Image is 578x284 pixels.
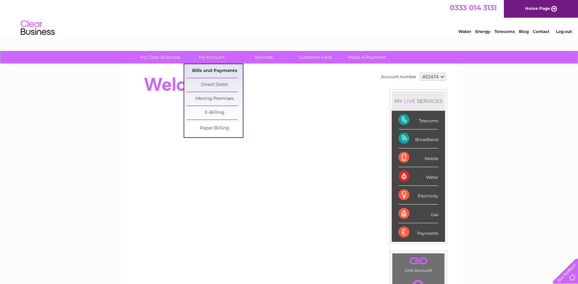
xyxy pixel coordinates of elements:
div: MY SERVICES [392,91,445,111]
a: Bills and Payments [187,64,243,78]
div: Water [398,167,438,186]
a: My Account [184,51,240,64]
a: Make A Payment [339,51,395,64]
a: Water [458,29,471,34]
a: My Clear Business [132,51,188,64]
a: Services [236,51,292,64]
a: Customer Help [287,51,343,64]
a: Direct Debit [187,78,243,92]
img: logo.png [20,18,55,38]
div: Gas [398,205,438,223]
a: Paper Billing [187,122,243,135]
td: Link Account [392,253,445,274]
a: Blog [519,29,529,34]
a: Energy [475,29,490,34]
div: Telecoms [398,111,438,129]
div: Mobile [398,148,438,167]
a: Log out [556,29,572,34]
a: 0333 014 3131 [450,3,497,12]
td: Account number [379,71,418,83]
a: Contact [533,29,549,34]
div: Electricity [398,186,438,205]
div: LIVE [403,98,417,104]
div: Clear Business is a trading name of Verastar Limited (registered in [GEOGRAPHIC_DATA] No. 3667643... [129,4,450,33]
a: E-Billing [187,106,243,120]
a: Telecoms [494,29,515,34]
a: Moving Premises [187,92,243,106]
a: . [394,255,443,267]
div: Broadband [398,129,438,148]
div: Payments [398,223,438,242]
